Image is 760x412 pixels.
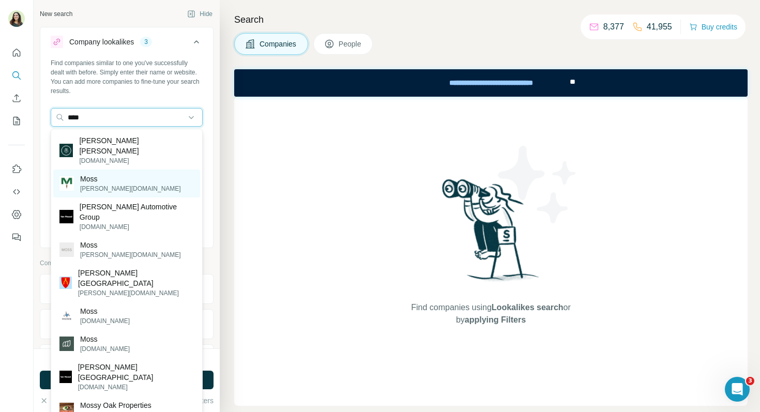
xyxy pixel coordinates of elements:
p: [DOMAIN_NAME] [79,156,194,165]
iframe: Intercom live chat [725,377,750,402]
h4: Search [234,12,748,27]
div: New search [40,9,72,19]
button: Company lookalikes3 [40,29,213,58]
img: Surfe Illustration - Woman searching with binoculars [437,176,545,292]
img: Moss [59,337,74,351]
button: Buy credits [689,20,737,34]
p: [DOMAIN_NAME] [80,344,130,354]
button: Feedback [8,228,25,247]
p: [PERSON_NAME][GEOGRAPHIC_DATA] [78,268,194,288]
p: 41,955 [647,21,672,33]
div: 3 [140,37,152,47]
button: Quick start [8,43,25,62]
img: Moss [59,176,74,191]
span: People [339,39,362,49]
button: Search [8,66,25,85]
span: Lookalikes search [492,303,564,312]
div: Company lookalikes [69,37,134,47]
img: Surfe Illustration - Stars [491,138,584,231]
img: Moss kommune [59,277,72,289]
div: Find companies similar to one you've successfully dealt with before. Simply enter their name or w... [51,58,203,96]
button: Hide [180,6,220,22]
p: Mossy Oak Properties [80,400,151,410]
p: Moss [80,174,181,184]
p: [PERSON_NAME][DOMAIN_NAME] [78,288,194,298]
p: [PERSON_NAME][DOMAIN_NAME] [80,250,181,260]
img: Van Mossel België [59,371,72,383]
button: Use Surfe API [8,182,25,201]
span: 3 [746,377,754,385]
button: Dashboard [8,205,25,224]
img: Avatar [8,10,25,27]
p: Moss [80,240,181,250]
p: [PERSON_NAME] [PERSON_NAME] [79,135,194,156]
button: Clear [40,395,69,406]
button: Industry [40,312,213,337]
img: Moss [59,309,74,323]
p: [DOMAIN_NAME] [78,383,194,392]
p: Moss [80,306,130,316]
button: Use Surfe on LinkedIn [8,160,25,178]
p: [DOMAIN_NAME] [80,222,194,232]
button: Enrich CSV [8,89,25,108]
img: Van Mossel Automotive Group [59,210,73,224]
p: [PERSON_NAME] Automotive Group [80,202,194,222]
p: 8,377 [603,21,624,33]
span: Companies [260,39,297,49]
button: HQ location [40,347,213,372]
img: Moss Adams [59,144,73,157]
p: [DOMAIN_NAME] [80,316,130,326]
img: Moss [59,242,74,257]
iframe: Banner [234,69,748,97]
p: [PERSON_NAME] [GEOGRAPHIC_DATA] [78,362,194,383]
button: My lists [8,112,25,130]
p: Moss [80,334,130,344]
span: Find companies using or by [408,301,573,326]
button: Company [40,277,213,301]
span: applying Filters [465,315,526,324]
button: Run search [40,371,214,389]
p: [PERSON_NAME][DOMAIN_NAME] [80,184,181,193]
p: Company information [40,258,214,268]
